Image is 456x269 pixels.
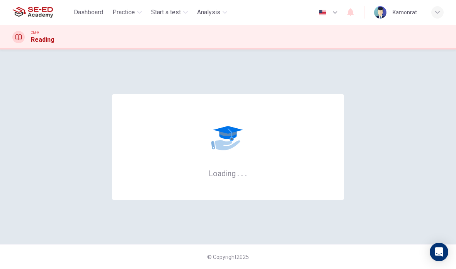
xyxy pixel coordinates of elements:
[393,8,422,17] div: Kamonrat Hompa
[71,5,106,19] button: Dashboard
[112,8,135,17] span: Practice
[241,166,243,179] h6: .
[197,8,220,17] span: Analysis
[31,30,39,35] span: CEFR
[237,166,240,179] h6: .
[194,5,230,19] button: Analysis
[109,5,145,19] button: Practice
[209,168,247,178] h6: Loading
[12,5,71,20] a: SE-ED Academy logo
[318,10,327,15] img: en
[374,6,386,19] img: Profile picture
[430,243,448,261] div: Open Intercom Messenger
[12,5,53,20] img: SE-ED Academy logo
[207,254,249,260] span: © Copyright 2025
[148,5,191,19] button: Start a test
[151,8,181,17] span: Start a test
[245,166,247,179] h6: .
[74,8,103,17] span: Dashboard
[31,35,54,44] h1: Reading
